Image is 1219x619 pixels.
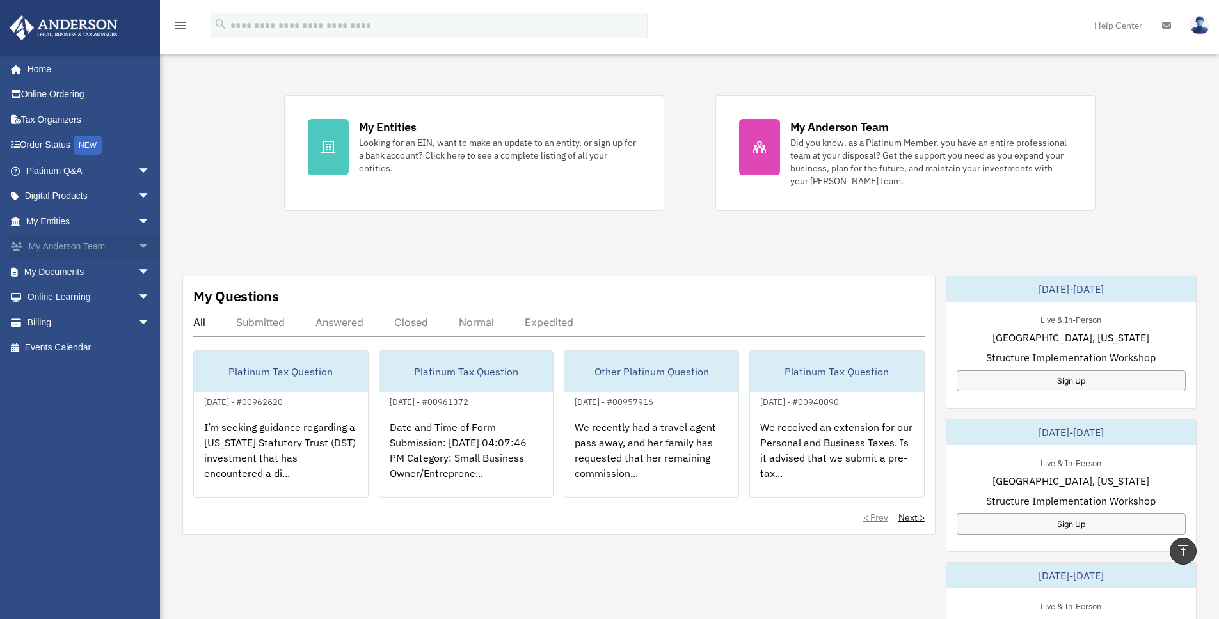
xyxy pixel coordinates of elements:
span: arrow_drop_down [138,208,163,235]
div: Closed [394,316,428,329]
span: arrow_drop_down [138,309,163,336]
div: Platinum Tax Question [194,351,368,392]
a: Order StatusNEW [9,132,170,159]
a: Online Learningarrow_drop_down [9,285,170,310]
div: My Entities [359,119,417,135]
i: vertical_align_top [1175,543,1191,558]
img: User Pic [1190,16,1209,35]
div: I’m seeking guidance regarding a [US_STATE] Statutory Trust (DST) investment that has encountered... [194,409,368,509]
a: Tax Organizers [9,107,170,132]
div: Normal [459,316,494,329]
a: My Entities Looking for an EIN, want to make an update to an entity, or sign up for a bank accoun... [284,95,664,211]
a: Sign Up [957,513,1186,535]
img: Anderson Advisors Platinum Portal [6,15,122,40]
div: Platinum Tax Question [379,351,554,392]
a: Platinum Tax Question[DATE] - #00962620I’m seeking guidance regarding a [US_STATE] Statutory Trus... [193,350,369,498]
div: Platinum Tax Question [750,351,924,392]
div: Looking for an EIN, want to make an update to an entity, or sign up for a bank account? Click her... [359,136,641,175]
a: Next > [898,511,925,524]
div: We received an extension for our Personal and Business Taxes. Is it advised that we submit a pre-... [750,409,924,509]
div: Submitted [236,316,285,329]
span: arrow_drop_down [138,184,163,210]
a: Sign Up [957,370,1186,391]
div: [DATE] - #00957916 [564,394,664,407]
a: Events Calendar [9,335,170,361]
div: Answered [315,316,363,329]
a: Other Platinum Question[DATE] - #00957916We recently had a travel agent pass away, and her family... [564,350,739,498]
a: Platinum Tax Question[DATE] - #00961372Date and Time of Form Submission: [DATE] 04:07:46 PM Categ... [379,350,554,498]
div: [DATE] - #00962620 [194,394,293,407]
div: [DATE] - #00940090 [750,394,849,407]
i: search [214,17,228,31]
div: Live & In-Person [1030,312,1111,325]
span: Structure Implementation Workshop [986,493,1156,508]
div: Other Platinum Question [564,351,738,392]
a: My Entitiesarrow_drop_down [9,208,170,234]
div: Did you know, as a Platinum Member, you have an entire professional team at your disposal? Get th... [790,136,1072,187]
a: Billingarrow_drop_down [9,309,170,335]
div: Live & In-Person [1030,599,1111,612]
div: NEW [74,136,102,155]
a: Platinum Q&Aarrow_drop_down [9,158,170,184]
a: Platinum Tax Question[DATE] - #00940090We received an extension for our Personal and Business Tax... [749,350,925,498]
span: arrow_drop_down [138,285,163,311]
div: All [193,316,205,329]
a: vertical_align_top [1170,538,1197,565]
div: Expedited [525,316,573,329]
a: My Documentsarrow_drop_down [9,259,170,285]
div: [DATE]-[DATE] [946,563,1196,588]
span: arrow_drop_down [138,234,163,260]
span: Structure Implementation Workshop [986,350,1156,365]
a: My Anderson Team Did you know, as a Platinum Member, you have an entire professional team at your... [715,95,1096,211]
span: arrow_drop_down [138,259,163,285]
a: My Anderson Teamarrow_drop_down [9,234,170,260]
div: Date and Time of Form Submission: [DATE] 04:07:46 PM Category: Small Business Owner/Entreprene... [379,409,554,509]
div: We recently had a travel agent pass away, and her family has requested that her remaining commiss... [564,409,738,509]
div: My Questions [193,286,279,306]
div: [DATE] - #00961372 [379,394,479,407]
span: arrow_drop_down [138,158,163,184]
i: menu [173,18,188,33]
span: [GEOGRAPHIC_DATA], [US_STATE] [992,330,1149,345]
div: My Anderson Team [790,119,889,135]
a: Digital Productsarrow_drop_down [9,184,170,209]
a: Online Ordering [9,82,170,107]
a: menu [173,22,188,33]
div: [DATE]-[DATE] [946,419,1196,445]
div: [DATE]-[DATE] [946,276,1196,302]
span: [GEOGRAPHIC_DATA], [US_STATE] [992,473,1149,489]
div: Live & In-Person [1030,455,1111,469]
a: Home [9,56,163,82]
